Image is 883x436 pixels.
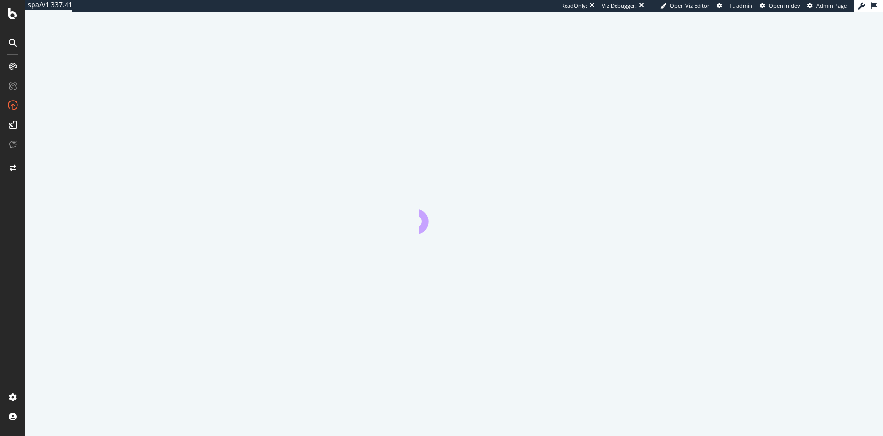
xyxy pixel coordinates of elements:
[717,2,752,10] a: FTL admin
[419,199,489,234] div: animation
[660,2,710,10] a: Open Viz Editor
[807,2,847,10] a: Admin Page
[561,2,587,10] div: ReadOnly:
[670,2,710,9] span: Open Viz Editor
[760,2,800,10] a: Open in dev
[816,2,847,9] span: Admin Page
[726,2,752,9] span: FTL admin
[602,2,637,10] div: Viz Debugger:
[769,2,800,9] span: Open in dev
